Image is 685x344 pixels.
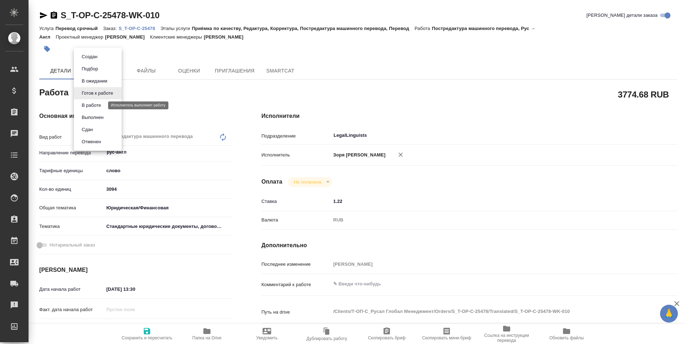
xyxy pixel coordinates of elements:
button: Создан [80,53,100,61]
button: Подбор [80,65,100,73]
button: Выполнен [80,114,106,121]
button: В ожидании [80,77,110,85]
button: Отменен [80,138,103,146]
button: В работе [80,101,103,109]
button: Сдан [80,126,95,134]
button: Готов к работе [80,89,115,97]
